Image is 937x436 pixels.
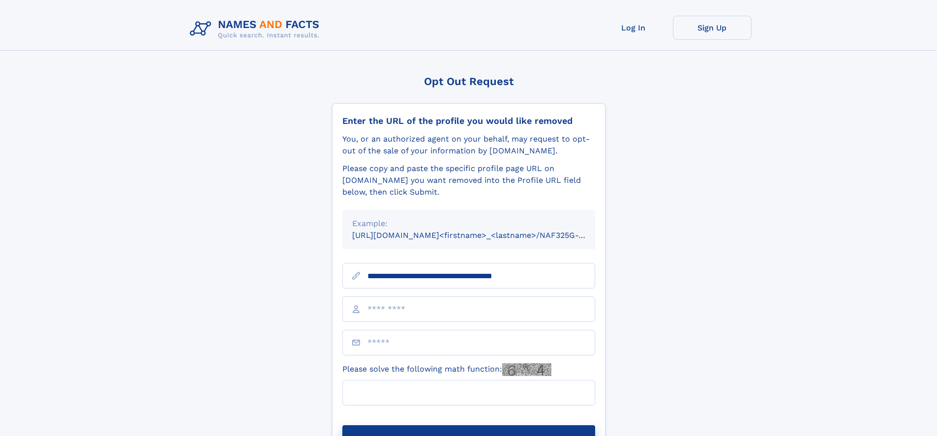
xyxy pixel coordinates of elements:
div: Opt Out Request [332,75,605,87]
img: Logo Names and Facts [186,16,328,42]
div: You, or an authorized agent on your behalf, may request to opt-out of the sale of your informatio... [342,133,595,157]
div: Enter the URL of the profile you would like removed [342,116,595,126]
small: [URL][DOMAIN_NAME]<firstname>_<lastname>/NAF325G-xxxxxxxx [352,231,614,240]
a: Sign Up [673,16,752,40]
label: Please solve the following math function: [342,363,551,376]
div: Please copy and paste the specific profile page URL on [DOMAIN_NAME] you want removed into the Pr... [342,163,595,198]
a: Log In [594,16,673,40]
div: Example: [352,218,585,230]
